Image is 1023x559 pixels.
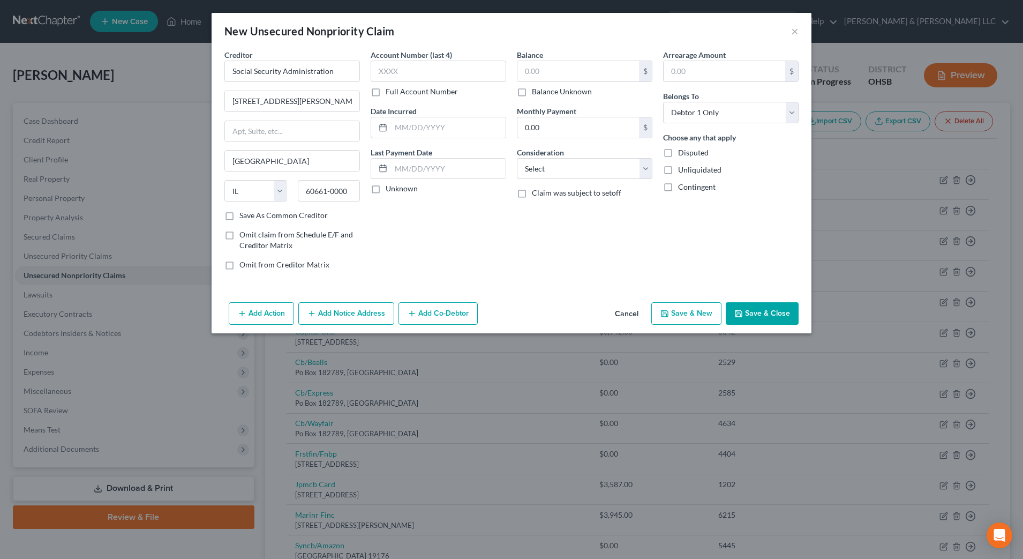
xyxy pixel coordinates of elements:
[225,91,359,111] input: Enter address...
[224,61,360,82] input: Search creditor by name...
[532,188,621,197] span: Claim was subject to setoff
[663,49,726,61] label: Arrearage Amount
[398,302,478,325] button: Add Co-Debtor
[791,25,799,38] button: ×
[298,302,394,325] button: Add Notice Address
[678,148,709,157] span: Disputed
[678,182,716,191] span: Contingent
[517,49,543,61] label: Balance
[785,61,798,81] div: $
[239,210,328,221] label: Save As Common Creditor
[678,165,721,174] span: Unliquidated
[224,24,394,39] div: New Unsecured Nonpriority Claim
[225,121,359,141] input: Apt, Suite, etc...
[225,151,359,171] input: Enter city...
[663,132,736,143] label: Choose any that apply
[639,117,652,138] div: $
[371,106,417,117] label: Date Incurred
[391,159,506,179] input: MM/DD/YYYY
[229,302,294,325] button: Add Action
[726,302,799,325] button: Save & Close
[371,61,506,82] input: XXXX
[606,303,647,325] button: Cancel
[239,230,353,250] span: Omit claim from Schedule E/F and Creditor Matrix
[391,117,506,138] input: MM/DD/YYYY
[651,302,721,325] button: Save & New
[517,147,564,158] label: Consideration
[664,61,785,81] input: 0.00
[532,86,592,97] label: Balance Unknown
[371,147,432,158] label: Last Payment Date
[639,61,652,81] div: $
[239,260,329,269] span: Omit from Creditor Matrix
[517,106,576,117] label: Monthly Payment
[371,49,452,61] label: Account Number (last 4)
[663,92,699,101] span: Belongs To
[987,523,1012,548] div: Open Intercom Messenger
[224,50,253,59] span: Creditor
[386,86,458,97] label: Full Account Number
[298,180,360,202] input: Enter zip...
[517,117,639,138] input: 0.00
[517,61,639,81] input: 0.00
[386,183,418,194] label: Unknown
